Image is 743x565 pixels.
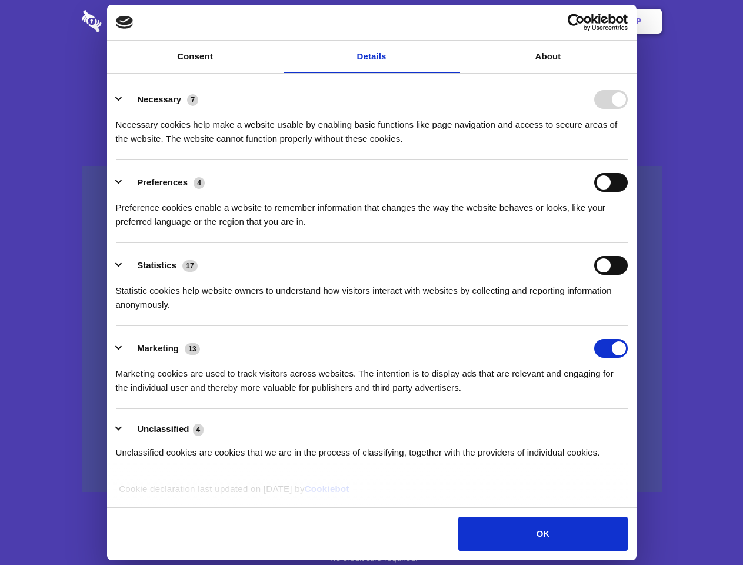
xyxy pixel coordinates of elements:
span: 4 [194,177,205,189]
a: Cookiebot [305,484,349,494]
button: Unclassified (4) [116,422,211,437]
button: OK [458,517,627,551]
div: Statistic cookies help website owners to understand how visitors interact with websites by collec... [116,275,628,312]
div: Marketing cookies are used to track visitors across websites. The intention is to display ads tha... [116,358,628,395]
iframe: Drift Widget Chat Controller [684,506,729,551]
h1: Eliminate Slack Data Loss. [82,53,662,95]
span: 17 [182,260,198,272]
div: Necessary cookies help make a website usable by enabling basic functions like page navigation and... [116,109,628,146]
label: Marketing [137,343,179,353]
div: Unclassified cookies are cookies that we are in the process of classifying, together with the pro... [116,437,628,460]
h4: Auto-redaction of sensitive data, encrypted data sharing and self-destructing private chats. Shar... [82,107,662,146]
a: About [460,41,637,73]
label: Necessary [137,94,181,104]
button: Preferences (4) [116,173,212,192]
a: Details [284,41,460,73]
div: Preference cookies enable a website to remember information that changes the way the website beha... [116,192,628,229]
button: Necessary (7) [116,90,206,109]
span: 13 [185,343,200,355]
a: Usercentrics Cookiebot - opens in a new window [525,14,628,31]
a: Wistia video thumbnail [82,166,662,493]
img: logo [116,16,134,29]
img: logo-wordmark-white-trans-d4663122ce5f474addd5e946df7df03e33cb6a1c49d2221995e7729f52c070b2.svg [82,10,182,32]
span: 4 [193,424,204,436]
a: Contact [477,3,531,39]
label: Preferences [137,177,188,187]
label: Statistics [137,260,176,270]
a: Consent [107,41,284,73]
div: Cookie declaration last updated on [DATE] by [110,482,633,505]
button: Marketing (13) [116,339,208,358]
span: 7 [187,94,198,106]
button: Statistics (17) [116,256,205,275]
a: Pricing [345,3,397,39]
a: Login [534,3,585,39]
